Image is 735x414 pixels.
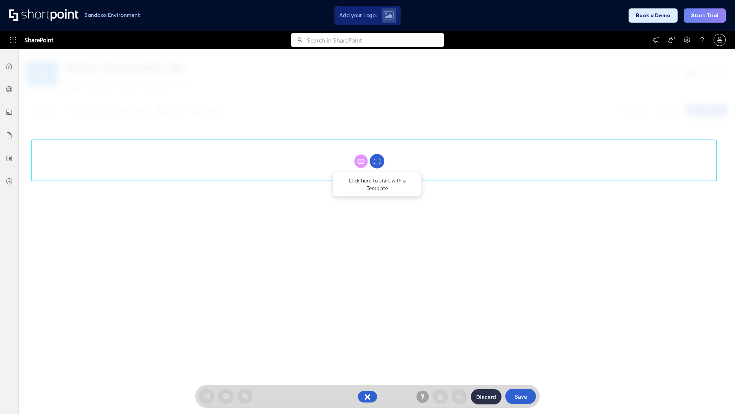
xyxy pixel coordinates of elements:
[629,8,678,23] button: Book a Demo
[24,31,53,49] span: SharePoint
[505,389,536,404] button: Save
[339,12,377,19] span: Add your Logo:
[471,389,501,404] button: Discard
[84,13,140,17] h1: Sandbox Environment
[697,377,735,414] iframe: Chat Widget
[684,8,726,23] button: Start Trial
[307,33,444,47] input: Search in SharePoint
[384,11,394,20] img: Upload logo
